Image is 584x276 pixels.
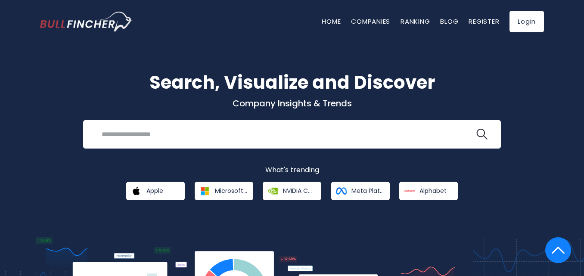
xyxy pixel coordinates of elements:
[509,11,544,32] a: Login
[419,187,447,195] span: Alphabet
[126,182,185,200] a: Apple
[263,182,321,200] a: NVIDIA Corporation
[283,187,315,195] span: NVIDIA Corporation
[40,98,544,109] p: Company Insights & Trends
[40,12,133,31] a: Go to homepage
[215,187,247,195] span: Microsoft Corporation
[146,187,163,195] span: Apple
[440,17,458,26] a: Blog
[322,17,341,26] a: Home
[469,17,499,26] a: Register
[476,129,488,140] img: search icon
[40,166,544,175] p: What's trending
[401,17,430,26] a: Ranking
[40,12,133,31] img: bullfincher logo
[351,187,384,195] span: Meta Platforms
[351,17,390,26] a: Companies
[40,69,544,96] h1: Search, Visualize and Discover
[195,182,253,200] a: Microsoft Corporation
[399,182,458,200] a: Alphabet
[331,182,390,200] a: Meta Platforms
